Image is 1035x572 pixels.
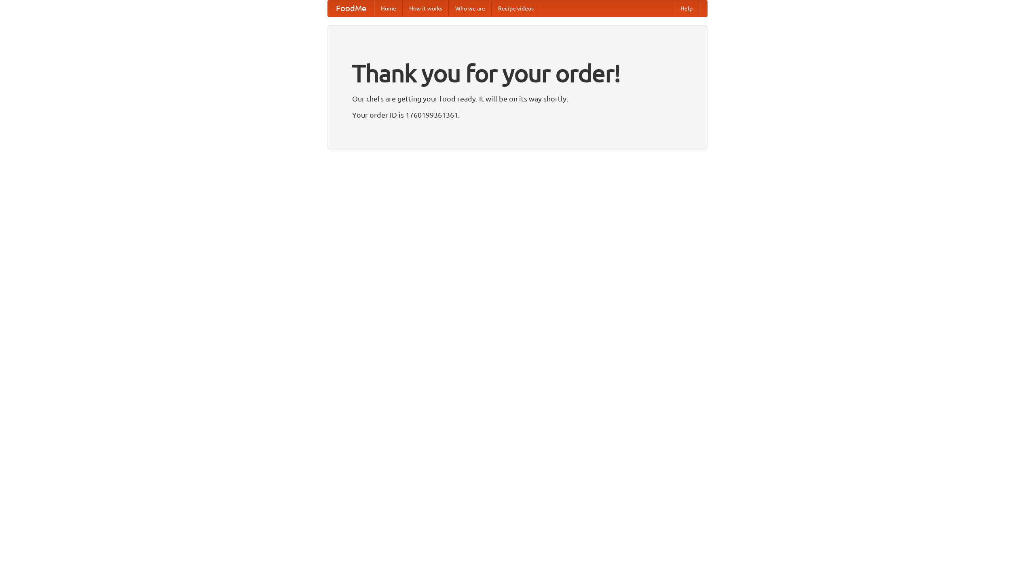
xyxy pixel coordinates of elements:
a: FoodMe [328,0,374,17]
a: Help [674,0,699,17]
h1: Thank you for your order! [352,54,683,93]
a: Recipe videos [492,0,540,17]
a: Who we are [449,0,492,17]
p: Your order ID is 1760199361361. [352,109,683,121]
p: Our chefs are getting your food ready. It will be on its way shortly. [352,93,683,105]
a: Home [374,0,403,17]
a: How it works [403,0,449,17]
